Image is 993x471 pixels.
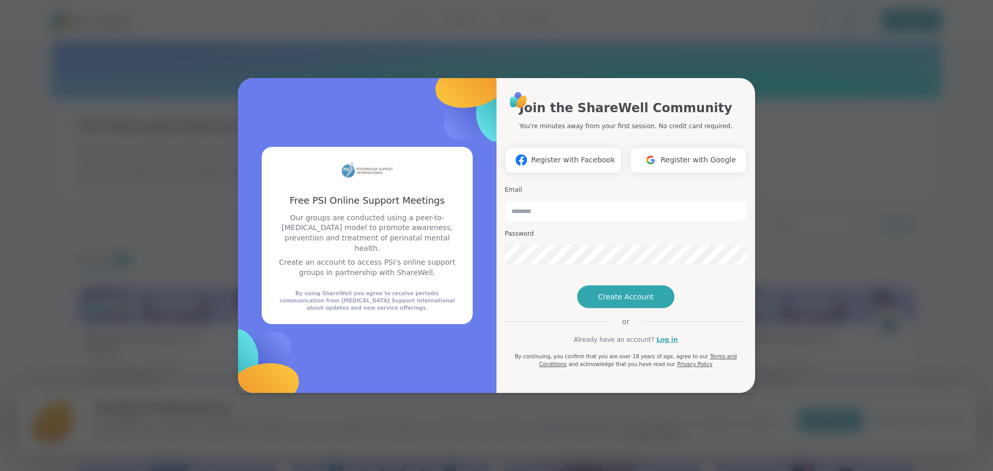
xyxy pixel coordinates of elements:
span: Register with Google [660,155,736,165]
img: ShareWell Logomark [511,150,531,170]
h3: Free PSI Online Support Meetings [274,194,460,207]
span: Register with Facebook [531,155,615,165]
div: By using ShareWell you agree to receive periodic communication from [MEDICAL_DATA] Support Intern... [274,290,460,312]
img: partner logo [341,159,393,181]
img: ShareWell Logomark [641,150,660,170]
p: Our groups are conducted using a peer-to-[MEDICAL_DATA] model to promote awareness, prevention an... [274,213,460,253]
span: and acknowledge that you have read our [568,361,675,367]
button: Create Account [577,285,674,308]
a: Terms and Conditions [539,354,736,367]
p: Create an account to access PSI's online support groups in partnership with ShareWell. [274,257,460,278]
p: You're minutes away from your first session. No credit card required. [519,121,732,131]
span: Already have an account? [574,335,654,344]
a: Log in [656,335,678,344]
img: ShareWell Logo [507,88,530,112]
img: ShareWell Logomark [170,281,345,456]
button: Register with Facebook [505,147,622,173]
button: Register with Google [630,147,747,173]
a: Privacy Policy [677,361,712,367]
h3: Email [505,186,747,194]
img: ShareWell Logomark [389,15,565,190]
h3: Password [505,230,747,238]
span: Create Account [598,292,654,302]
span: By continuing, you confirm that you are over 18 years of age, agree to our [515,354,708,359]
h1: Join the ShareWell Community [519,99,732,117]
span: or [610,316,642,327]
